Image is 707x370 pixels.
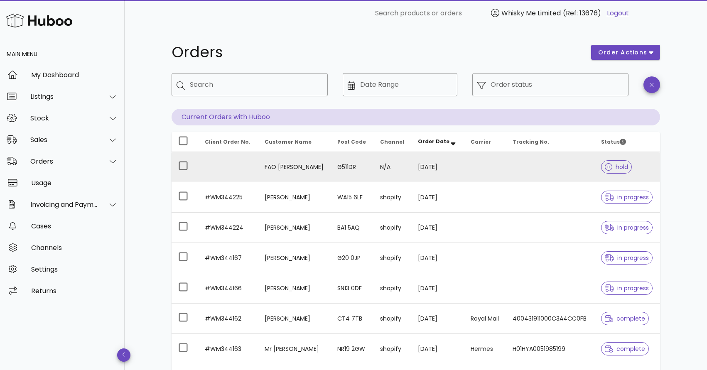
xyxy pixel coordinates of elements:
[373,152,411,182] td: N/A
[411,273,464,304] td: [DATE]
[373,304,411,334] td: shopify
[411,304,464,334] td: [DATE]
[31,265,118,273] div: Settings
[513,138,549,145] span: Tracking No.
[30,114,98,122] div: Stock
[198,334,258,364] td: #WM344163
[331,152,373,182] td: G511DR
[380,138,404,145] span: Channel
[30,93,98,100] div: Listings
[605,225,649,230] span: in progress
[198,132,258,152] th: Client Order No.
[258,132,331,152] th: Customer Name
[198,273,258,304] td: #WM344166
[198,213,258,243] td: #WM344224
[607,8,629,18] a: Logout
[331,273,373,304] td: SN13 0DF
[411,132,464,152] th: Order Date: Sorted descending. Activate to remove sorting.
[258,243,331,273] td: [PERSON_NAME]
[464,304,506,334] td: Royal Mail
[172,45,581,60] h1: Orders
[605,255,649,261] span: in progress
[411,152,464,182] td: [DATE]
[172,109,660,125] p: Current Orders with Huboo
[506,304,594,334] td: 400431911000C3A4CC0FB
[605,164,628,170] span: hold
[31,287,118,295] div: Returns
[337,138,366,145] span: Post Code
[331,132,373,152] th: Post Code
[331,304,373,334] td: CT4 7TB
[31,179,118,187] div: Usage
[601,138,626,145] span: Status
[198,182,258,213] td: #WM344225
[506,132,594,152] th: Tracking No.
[258,273,331,304] td: [PERSON_NAME]
[563,8,601,18] span: (Ref: 13676)
[31,222,118,230] div: Cases
[598,48,648,57] span: order actions
[265,138,312,145] span: Customer Name
[591,45,660,60] button: order actions
[331,182,373,213] td: WA15 6LF
[31,244,118,252] div: Channels
[373,273,411,304] td: shopify
[6,12,72,29] img: Huboo Logo
[464,132,506,152] th: Carrier
[258,334,331,364] td: Mr [PERSON_NAME]
[605,346,645,352] span: complete
[464,334,506,364] td: Hermes
[198,243,258,273] td: #WM344167
[501,8,561,18] span: Whisky Me Limited
[258,304,331,334] td: [PERSON_NAME]
[205,138,250,145] span: Client Order No.
[331,213,373,243] td: BA1 5AQ
[506,334,594,364] td: H01HYA0051985199
[605,194,649,200] span: in progress
[31,71,118,79] div: My Dashboard
[373,213,411,243] td: shopify
[411,213,464,243] td: [DATE]
[331,243,373,273] td: G20 0JP
[30,201,98,208] div: Invoicing and Payments
[258,213,331,243] td: [PERSON_NAME]
[30,136,98,144] div: Sales
[605,316,645,321] span: complete
[411,243,464,273] td: [DATE]
[411,334,464,364] td: [DATE]
[594,132,660,152] th: Status
[373,334,411,364] td: shopify
[411,182,464,213] td: [DATE]
[258,182,331,213] td: [PERSON_NAME]
[605,285,649,291] span: in progress
[258,152,331,182] td: FAO [PERSON_NAME]
[331,334,373,364] td: NR19 2GW
[418,138,449,145] span: Order Date
[198,304,258,334] td: #WM344162
[373,132,411,152] th: Channel
[373,243,411,273] td: shopify
[30,157,98,165] div: Orders
[373,182,411,213] td: shopify
[471,138,491,145] span: Carrier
